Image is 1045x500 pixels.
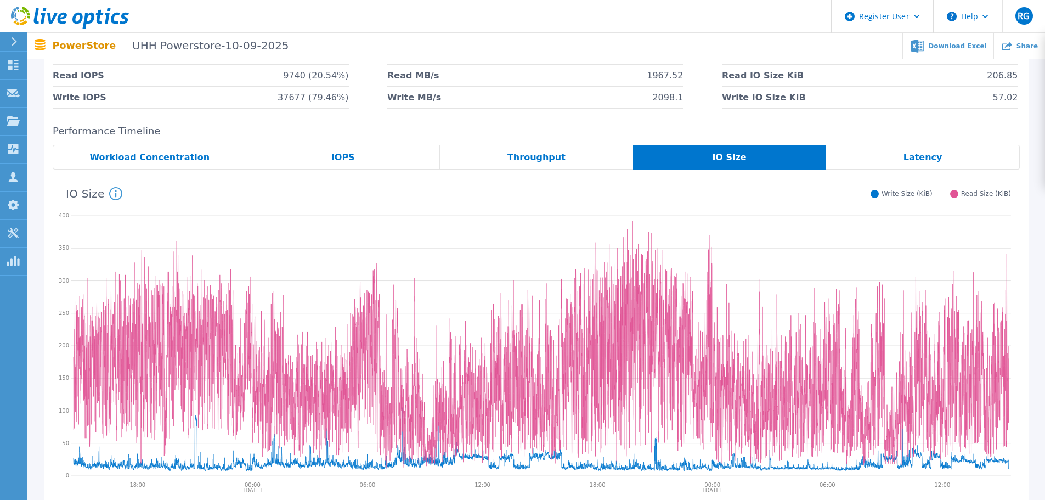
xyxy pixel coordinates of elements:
[53,43,103,64] span: Total IOPS
[283,65,348,86] span: 9740 (20.54%)
[278,87,348,108] span: 37677 (79.46%)
[475,482,491,488] text: 12:00
[245,482,261,488] text: 00:00
[62,440,69,446] text: 50
[998,43,1018,64] span: 87.8
[1016,43,1038,49] span: Share
[652,87,683,108] span: 2098.1
[59,375,69,381] text: 150
[507,153,566,162] span: Throughput
[89,153,210,162] span: Workload Concentration
[590,482,606,488] text: 18:00
[59,408,69,414] text: 100
[928,43,986,49] span: Download Excel
[993,87,1018,108] span: 57.02
[387,65,439,86] span: Read MB/s
[360,482,376,488] text: 06:00
[722,87,806,108] span: Write IO Size KiB
[125,40,289,52] span: UHH Powerstore-10-09-2025
[59,278,69,284] text: 300
[130,482,146,488] text: 18:00
[331,153,355,162] span: IOPS
[647,43,683,64] span: 4065.62
[66,187,122,200] h4: IO Size
[59,212,69,218] text: 400
[244,487,262,493] text: [DATE]
[704,487,723,493] text: [DATE]
[722,43,776,64] span: IO Size KiB
[53,65,104,86] span: Read IOPS
[321,43,349,64] span: 47417
[59,310,69,316] text: 250
[647,65,683,86] span: 1967.52
[59,245,69,251] text: 350
[722,65,804,86] span: Read IO Size KiB
[53,126,1020,137] h2: Performance Timeline
[821,482,837,488] text: 06:00
[882,190,933,198] span: Write Size (KiB)
[1018,12,1030,20] span: RG
[387,43,438,64] span: Total MB/s
[59,342,69,349] text: 200
[961,190,1011,198] span: Read Size (KiB)
[712,153,746,162] span: IO Size
[53,40,289,52] p: PowerStore
[936,482,952,488] text: 12:00
[987,65,1018,86] span: 206.85
[53,87,106,108] span: Write IOPS
[387,87,441,108] span: Write MB/s
[66,473,69,479] text: 0
[705,482,721,488] text: 00:00
[903,153,942,162] span: Latency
